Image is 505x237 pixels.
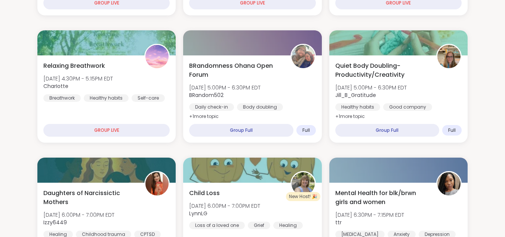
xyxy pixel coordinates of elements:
[189,189,220,198] span: Child Loss
[189,61,282,79] span: BRandomness Ohana Open Forum
[437,45,461,68] img: Jill_B_Gratitude
[383,103,432,111] div: Good company
[43,211,114,219] span: [DATE] 6:00PM - 7:00PM EDT
[335,189,428,207] span: Mental Health for blk/brwn girls and women
[237,103,283,111] div: Body doubling
[43,189,136,207] span: Daughters of Narcissictic Mothers
[189,222,245,229] div: Loss of a loved one
[43,219,67,226] b: Izzy6449
[292,45,315,68] img: BRandom502
[335,103,380,111] div: Healthy habits
[189,210,207,217] b: LynnLG
[84,94,129,102] div: Healthy habits
[248,222,270,229] div: Grief
[335,219,342,226] b: ttr
[286,192,320,201] div: New Host! 🎉
[335,84,407,91] span: [DATE] 5:00PM - 6:30PM EDT
[273,222,303,229] div: Healing
[43,94,81,102] div: Breathwork
[302,127,310,133] span: Full
[448,127,456,133] span: Full
[437,172,461,195] img: ttr
[335,61,428,79] span: Quiet Body Doubling- Productivity/Creativity
[43,75,113,82] span: [DATE] 4:30PM - 5:15PM EDT
[292,172,315,195] img: LynnLG
[189,103,234,111] div: Daily check-in
[189,124,293,137] div: Group Full
[43,124,170,137] div: GROUP LIVE
[335,91,376,99] b: Jill_B_Gratitude
[189,202,260,210] span: [DATE] 6:00PM - 7:00PM EDT
[43,61,105,70] span: Relaxing Breathwork
[189,84,261,91] span: [DATE] 5:00PM - 6:30PM EDT
[335,211,404,219] span: [DATE] 6:30PM - 7:15PM EDT
[145,45,169,68] img: CharIotte
[43,82,68,90] b: CharIotte
[132,94,165,102] div: Self-care
[145,172,169,195] img: Izzy6449
[189,91,224,99] b: BRandom502
[335,124,439,137] div: Group Full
